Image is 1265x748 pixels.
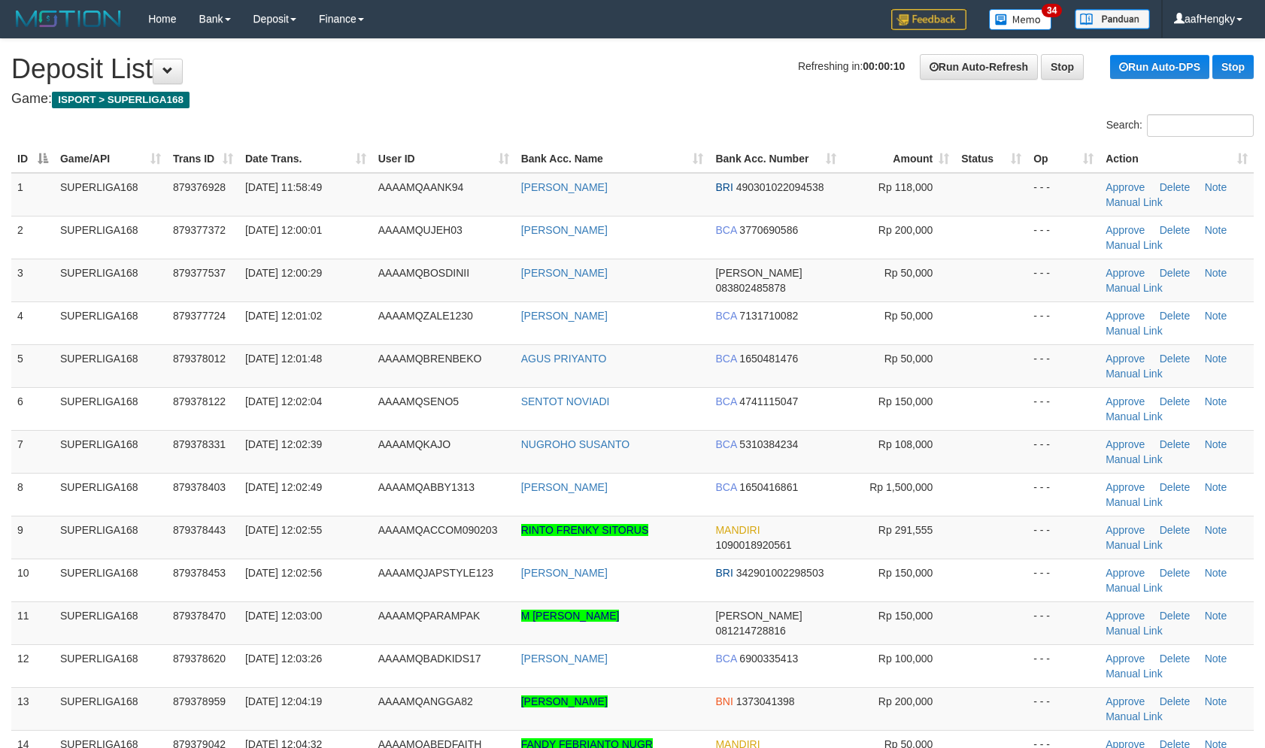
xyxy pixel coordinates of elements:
[11,516,54,559] td: 9
[884,267,933,279] span: Rp 50,000
[955,145,1027,173] th: Status: activate to sort column ascending
[54,301,167,344] td: SUPERLIGA168
[1160,353,1190,365] a: Delete
[245,481,322,493] span: [DATE] 12:02:49
[1205,695,1227,707] a: Note
[863,60,905,72] strong: 00:00:10
[245,653,322,665] span: [DATE] 12:03:26
[1106,410,1163,422] a: Manual Link
[54,387,167,430] td: SUPERLIGA168
[1106,567,1145,579] a: Approve
[54,516,167,559] td: SUPERLIGA168
[173,395,226,407] span: 879378122
[1212,55,1254,79] a: Stop
[736,567,824,579] span: Copy 342901002298503 to clipboard
[54,601,167,644] td: SUPERLIGA168
[878,610,933,622] span: Rp 150,000
[715,310,736,322] span: BCA
[1106,181,1145,193] a: Approve
[1106,267,1145,279] a: Approve
[1205,610,1227,622] a: Note
[239,145,372,173] th: Date Trans.: activate to sort column ascending
[1027,173,1100,217] td: - - -
[378,181,464,193] span: AAAAMQAANK94
[1042,4,1062,17] span: 34
[378,438,450,450] span: AAAAMQKAJO
[1205,224,1227,236] a: Note
[1106,539,1163,551] a: Manual Link
[1106,524,1145,536] a: Approve
[521,567,608,579] a: [PERSON_NAME]
[1100,145,1254,173] th: Action: activate to sort column ascending
[11,473,54,516] td: 8
[1205,524,1227,536] a: Note
[1027,559,1100,601] td: - - -
[1027,687,1100,730] td: - - -
[54,145,167,173] th: Game/API: activate to sort column ascending
[1106,668,1163,680] a: Manual Link
[245,438,322,450] span: [DATE] 12:02:39
[378,567,493,579] span: AAAAMQJAPSTYLE123
[245,395,322,407] span: [DATE] 12:02:04
[1160,181,1190,193] a: Delete
[715,395,736,407] span: BCA
[1027,259,1100,301] td: - - -
[54,559,167,601] td: SUPERLIGA168
[515,145,710,173] th: Bank Acc. Name: activate to sort column ascending
[1106,196,1163,208] a: Manual Link
[739,310,798,322] span: Copy 7131710082 to clipboard
[1205,481,1227,493] a: Note
[1027,145,1100,173] th: Op: activate to sort column ascending
[521,267,608,279] a: [PERSON_NAME]
[245,524,322,536] span: [DATE] 12:02:55
[1106,481,1145,493] a: Approve
[1027,430,1100,473] td: - - -
[715,481,736,493] span: BCA
[869,481,933,493] span: Rp 1,500,000
[521,481,608,493] a: [PERSON_NAME]
[1147,114,1254,137] input: Search:
[1027,516,1100,559] td: - - -
[1160,524,1190,536] a: Delete
[878,224,933,236] span: Rp 200,000
[11,387,54,430] td: 6
[736,695,795,707] span: Copy 1373041398 to clipboard
[1106,325,1163,337] a: Manual Link
[878,524,933,536] span: Rp 291,555
[245,181,322,193] span: [DATE] 11:58:49
[173,610,226,622] span: 879378470
[11,259,54,301] td: 3
[54,430,167,473] td: SUPERLIGA168
[715,539,791,551] span: Copy 1090018920561 to clipboard
[715,181,733,193] span: BRI
[173,224,226,236] span: 879377372
[54,216,167,259] td: SUPERLIGA168
[245,267,322,279] span: [DATE] 12:00:29
[11,687,54,730] td: 13
[891,9,966,30] img: Feedback.jpg
[1205,267,1227,279] a: Note
[378,310,473,322] span: AAAAMQZALE1230
[878,567,933,579] span: Rp 150,000
[11,54,1254,84] h1: Deposit List
[715,653,736,665] span: BCA
[378,610,481,622] span: AAAAMQPARAMPAK
[1027,644,1100,687] td: - - -
[715,267,802,279] span: [PERSON_NAME]
[521,695,608,707] a: [PERSON_NAME]
[173,481,226,493] span: 879378403
[521,310,608,322] a: [PERSON_NAME]
[1160,438,1190,450] a: Delete
[878,653,933,665] span: Rp 100,000
[54,173,167,217] td: SUPERLIGA168
[878,395,933,407] span: Rp 150,000
[11,559,54,601] td: 10
[1160,695,1190,707] a: Delete
[378,353,482,365] span: AAAAMQBRENBEKO
[378,267,469,279] span: AAAAMQBOSDINII
[1106,395,1145,407] a: Approve
[1106,438,1145,450] a: Approve
[167,145,239,173] th: Trans ID: activate to sort column ascending
[372,145,515,173] th: User ID: activate to sort column ascending
[173,524,226,536] span: 879378443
